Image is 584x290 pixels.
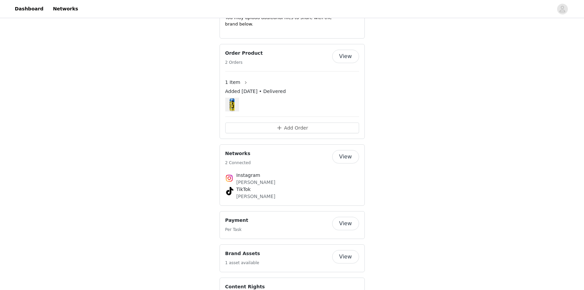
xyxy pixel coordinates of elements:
[225,260,260,266] h5: 1 asset available
[225,98,239,111] img: C4 Performance Energy® Carbonated
[225,160,251,166] h5: 2 Connected
[236,193,348,200] p: [PERSON_NAME]
[332,50,359,63] button: View
[236,179,348,186] p: [PERSON_NAME]
[225,227,248,233] h5: Per Task
[225,150,251,157] h4: Networks
[559,4,566,14] div: avatar
[220,244,365,272] div: Brand Assets
[225,14,346,28] p: You may upload additional files to share with the brand below.
[332,150,359,163] button: View
[225,50,263,57] h4: Order Product
[225,174,233,182] img: Instagram Icon
[236,186,348,193] h4: TikTok
[220,44,365,139] div: Order Product
[332,217,359,230] button: View
[225,217,248,224] h4: Payment
[49,1,82,16] a: Networks
[332,250,359,263] button: View
[225,59,263,65] h5: 2 Orders
[220,144,365,206] div: Networks
[220,211,365,239] div: Payment
[236,172,348,179] h4: Instagram
[11,1,47,16] a: Dashboard
[225,250,260,257] h4: Brand Assets
[225,79,240,86] span: 1 Item
[225,123,359,133] button: Add Order
[225,88,286,95] span: Added [DATE] • Delivered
